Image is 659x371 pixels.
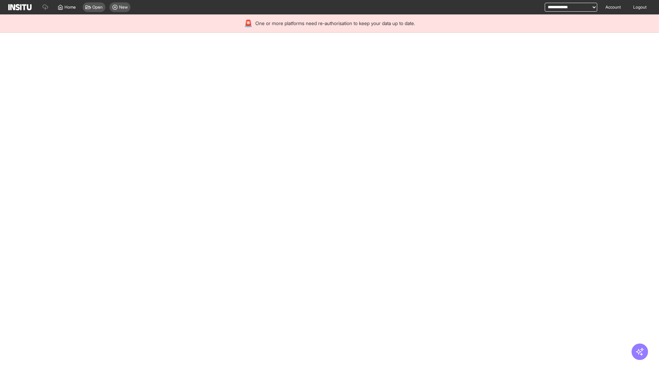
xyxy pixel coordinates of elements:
[65,4,76,10] span: Home
[8,4,32,10] img: Logo
[244,19,253,28] div: 🚨
[92,4,103,10] span: Open
[119,4,128,10] span: New
[255,20,415,27] span: One or more platforms need re-authorisation to keep your data up to date.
